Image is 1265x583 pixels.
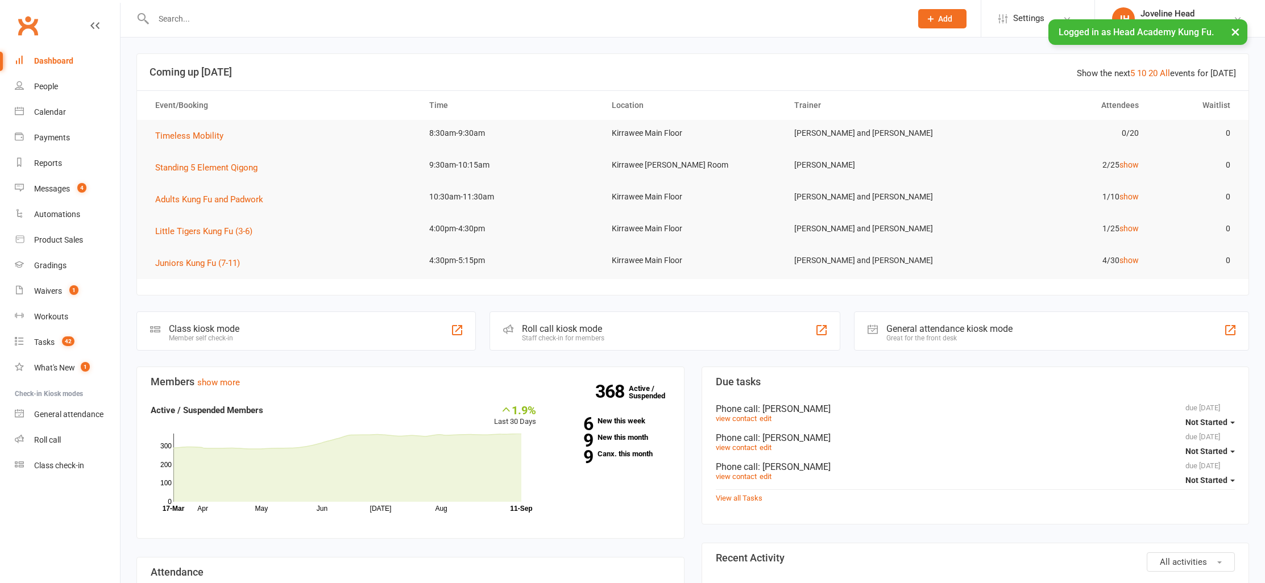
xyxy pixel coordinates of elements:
[34,286,62,295] div: Waivers
[1185,470,1235,490] button: Not Started
[15,253,120,278] a: Gradings
[197,377,240,388] a: show more
[494,403,536,428] div: Last 30 Days
[522,323,604,334] div: Roll call kiosk mode
[758,461,831,472] span: : [PERSON_NAME]
[1149,215,1241,242] td: 0
[602,247,784,274] td: Kirrawee Main Floor
[1185,476,1227,485] span: Not Started
[602,91,784,120] th: Location
[155,258,240,268] span: Juniors Kung Fu (7-11)
[760,472,772,481] a: edit
[155,224,260,238] button: Little Tigers Kung Fu (3-6)
[522,334,604,342] div: Staff check-in for members
[595,383,629,400] strong: 368
[15,402,120,427] a: General attendance kiosk mode
[1077,66,1236,80] div: Show the next events for [DATE]
[1185,441,1235,461] button: Not Started
[553,448,593,465] strong: 9
[1148,68,1158,78] a: 20
[716,472,757,481] a: view contact
[553,432,593,449] strong: 9
[629,376,679,408] a: 368Active / Suspended
[34,82,58,91] div: People
[1112,7,1135,30] div: JH
[716,552,1235,564] h3: Recent Activity
[1119,224,1139,233] a: show
[716,461,1235,472] div: Phone call
[1059,27,1214,38] span: Logged in as Head Academy Kung Fu.
[419,120,602,147] td: 8:30am-9:30am
[784,91,967,120] th: Trainer
[967,247,1149,274] td: 4/30
[62,336,74,346] span: 42
[155,194,263,205] span: Adults Kung Fu and Padwork
[716,443,757,452] a: view contact
[1185,412,1235,432] button: Not Started
[716,376,1235,388] h3: Due tasks
[494,403,536,416] div: 1.9%
[155,226,252,236] span: Little Tigers Kung Fu (3-6)
[15,330,120,355] a: Tasks 42
[151,405,263,415] strong: Active / Suspended Members
[169,323,239,334] div: Class kiosk mode
[169,334,239,342] div: Member self check-in
[15,427,120,453] a: Roll call
[1149,152,1241,178] td: 0
[886,323,1013,334] div: General attendance kiosk mode
[34,210,80,219] div: Automations
[34,56,73,65] div: Dashboard
[34,435,61,444] div: Roll call
[967,184,1149,210] td: 1/10
[784,120,967,147] td: [PERSON_NAME] and [PERSON_NAME]
[784,215,967,242] td: [PERSON_NAME] and [PERSON_NAME]
[15,278,120,304] a: Waivers 1
[784,247,967,274] td: [PERSON_NAME] and [PERSON_NAME]
[155,163,258,173] span: Standing 5 Element Qigong
[1140,9,1225,19] div: Joveline Head
[967,120,1149,147] td: 0/20
[784,152,967,178] td: [PERSON_NAME]
[716,403,1235,414] div: Phone call
[553,434,670,441] a: 9New this month
[553,415,593,432] strong: 6
[419,247,602,274] td: 4:30pm-5:15pm
[34,363,75,372] div: What's New
[760,414,772,423] a: edit
[1140,19,1225,29] div: Head Academy Kung Fu
[15,48,120,74] a: Dashboard
[34,338,55,347] div: Tasks
[1137,68,1146,78] a: 10
[716,432,1235,443] div: Phone call
[15,125,120,151] a: Payments
[784,184,967,210] td: [PERSON_NAME] and [PERSON_NAME]
[155,256,248,270] button: Juniors Kung Fu (7-11)
[918,9,967,28] button: Add
[34,312,68,321] div: Workouts
[1130,68,1135,78] a: 5
[419,152,602,178] td: 9:30am-10:15am
[967,215,1149,242] td: 1/25
[758,403,831,414] span: : [PERSON_NAME]
[34,410,103,419] div: General attendance
[1149,184,1241,210] td: 0
[14,11,42,40] a: Clubworx
[155,129,231,143] button: Timeless Mobility
[150,11,903,27] input: Search...
[15,227,120,253] a: Product Sales
[1185,418,1227,427] span: Not Started
[77,183,86,193] span: 4
[1160,68,1170,78] a: All
[15,176,120,202] a: Messages 4
[716,414,757,423] a: view contact
[1119,192,1139,201] a: show
[1013,6,1044,31] span: Settings
[15,151,120,176] a: Reports
[151,376,670,388] h3: Members
[758,432,831,443] span: : [PERSON_NAME]
[553,417,670,424] a: 6New this week
[155,193,271,206] button: Adults Kung Fu and Padwork
[151,567,670,578] h3: Attendance
[34,461,84,470] div: Class check-in
[419,91,602,120] th: Time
